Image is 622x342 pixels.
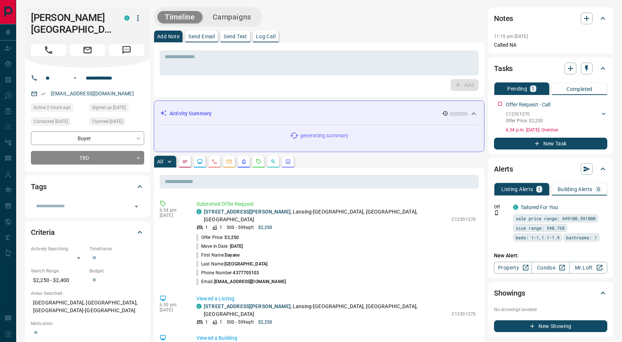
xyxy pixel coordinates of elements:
[31,246,86,252] p: Actively Searching:
[258,319,273,325] p: $2,250
[31,297,144,317] p: [GEOGRAPHIC_DATA], [GEOGRAPHIC_DATA], [GEOGRAPHIC_DATA]-[GEOGRAPHIC_DATA]
[270,159,276,165] svg: Opportunities
[494,284,607,302] div: Showings
[506,109,607,126] div: C12301270Offer Price: $2,250
[31,181,46,193] h2: Tags
[196,304,202,309] div: condos.ca
[31,268,86,274] p: Search Range:
[31,151,144,165] div: TBD
[31,320,144,327] p: Motivation:
[452,216,476,223] p: C12301270
[31,274,86,286] p: $2,250 - $2,400
[538,187,541,192] p: 1
[204,208,448,223] p: , Lansing-[GEOGRAPHIC_DATA], [GEOGRAPHIC_DATA], [GEOGRAPHIC_DATA]
[494,60,607,77] div: Tasks
[256,34,276,39] p: Log Call
[506,101,551,109] p: Offer Request - Call
[31,223,144,241] div: Criteria
[494,10,607,27] div: Notes
[31,226,55,238] h2: Criteria
[227,224,253,231] p: 500 - 599 sqft
[516,215,596,222] span: sale price range: 449100,591800
[204,209,291,215] a: [STREET_ADDRESS][PERSON_NAME]
[31,103,86,114] div: Sat Aug 16 2025
[494,204,509,210] p: Off
[31,178,144,195] div: Tags
[70,44,105,56] span: Email
[205,11,259,23] button: Campaigns
[506,127,607,133] p: 6:34 p.m. [DATE] - Overdue
[452,311,476,317] p: C12301270
[494,252,607,260] p: New Alert:
[597,187,600,192] p: 0
[506,117,543,124] p: Offer Price: $2,250
[71,74,79,82] button: Open
[131,201,142,212] button: Open
[51,91,134,96] a: [EMAIL_ADDRESS][DOMAIN_NAME]
[89,246,144,252] p: Timeframe:
[494,138,607,149] button: New Task
[160,213,185,218] p: [DATE]
[494,210,499,215] svg: Push Notification Only
[182,159,188,165] svg: Notes
[204,303,448,318] p: , Lansing-[GEOGRAPHIC_DATA], [GEOGRAPHIC_DATA], [GEOGRAPHIC_DATA]
[494,160,607,178] div: Alerts
[224,235,239,240] span: $2,250
[170,110,212,117] p: Activity Summary
[197,159,203,165] svg: Lead Browsing Activity
[494,41,607,49] p: Called NA
[160,307,185,313] p: [DATE]
[212,159,217,165] svg: Calls
[157,159,163,164] p: All
[516,234,559,241] span: beds: 1-1,1.1-1.9
[109,44,144,56] span: Message
[40,91,46,96] svg: Email Verified
[494,262,532,274] a: Property
[224,34,247,39] p: Send Text
[226,159,232,165] svg: Emails
[569,262,607,274] a: Mr.Loft
[220,319,222,325] p: 1
[494,13,513,24] h2: Notes
[157,34,180,39] p: Add Note
[31,290,144,297] p: Areas Searched:
[160,107,478,120] div: Activity Summary
[196,278,286,285] p: Email:
[89,103,144,114] div: Sun Jul 27 2025
[160,208,185,213] p: 6:34 pm
[204,303,291,309] a: [STREET_ADDRESS][PERSON_NAME]
[31,117,86,128] div: Sun Jul 27 2025
[494,306,607,313] p: No showings booked
[233,270,259,275] span: 4377705103
[196,234,239,241] p: Offer Price:
[507,86,527,91] p: Pending
[494,63,513,74] h2: Tasks
[33,104,71,111] span: Active 2 hours ago
[89,268,144,274] p: Budget:
[516,224,565,232] span: size range: 540,768
[92,104,126,111] span: Signed up [DATE]
[31,44,66,56] span: Call
[33,118,68,125] span: Contacted [DATE]
[225,253,239,258] span: Dayane
[196,252,239,258] p: First Name:
[230,244,243,249] span: [DATE]
[513,205,518,210] div: condos.ca
[494,34,528,39] p: 11:19 pm [DATE]
[196,200,476,208] p: Submitted Offer Request
[532,262,569,274] a: Condos
[501,187,533,192] p: Listing Alerts
[566,234,597,241] span: bathrooms: 1
[494,320,607,332] button: New Showing
[566,87,593,92] p: Completed
[241,159,247,165] svg: Listing Alerts
[285,159,291,165] svg: Agent Actions
[188,34,215,39] p: Send Email
[205,319,208,325] p: 1
[196,269,259,276] p: Phone Number:
[300,132,348,140] p: generating summary
[520,204,558,210] a: Tailored For You
[224,261,267,267] span: [GEOGRAPHIC_DATA]
[31,12,113,35] h1: [PERSON_NAME][GEOGRAPHIC_DATA]
[196,334,476,342] p: Viewed a Building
